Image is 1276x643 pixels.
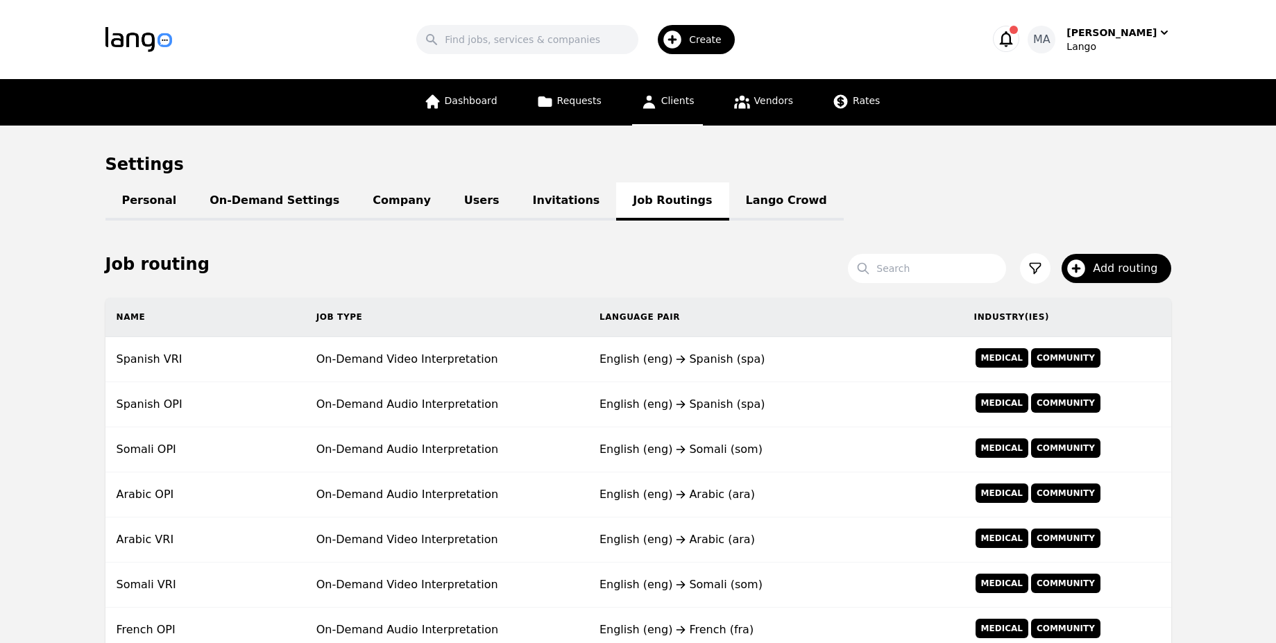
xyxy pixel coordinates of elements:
span: Vendors [754,95,793,106]
a: Invitations [516,182,617,221]
h1: Settings [105,153,1171,175]
span: Community [1031,393,1100,413]
span: Create [689,33,731,46]
th: Language Pair [588,298,963,337]
td: On-Demand Audio Interpretation [305,427,588,472]
div: English (eng) Somali (som) [599,441,952,458]
button: Add routing [1062,254,1171,283]
span: Medical [976,393,1028,413]
input: Search [848,254,1006,283]
span: Add routing [1093,260,1167,277]
a: Company [356,182,447,221]
div: English (eng) Arabic (ara) [599,486,952,503]
a: Requests [528,79,610,126]
a: On-Demand Settings [193,182,356,221]
td: Arabic VRI [105,517,305,563]
a: Clients [632,79,703,126]
div: English (eng) Spanish (spa) [599,351,952,368]
th: Job Type [305,298,588,337]
div: English (eng) Arabic (ara) [599,531,952,548]
span: Community [1031,348,1100,368]
span: Medical [976,574,1028,593]
th: Industry(ies) [963,298,1171,337]
span: Community [1031,438,1100,458]
span: Medical [976,619,1028,638]
td: Spanish OPI [105,382,305,427]
span: Dashboard [445,95,497,106]
span: Medical [976,529,1028,548]
h1: Job routing [105,253,210,275]
button: MA[PERSON_NAME]Lango [1028,26,1171,53]
span: Community [1031,529,1100,548]
a: Dashboard [416,79,506,126]
button: Filter [1020,253,1050,284]
td: On-Demand Audio Interpretation [305,382,588,427]
img: Logo [105,27,172,52]
span: MA [1033,31,1050,48]
a: Lango Crowd [729,182,844,221]
button: Create [638,19,743,60]
a: Vendors [725,79,801,126]
td: On-Demand Video Interpretation [305,517,588,563]
span: Community [1031,574,1100,593]
td: Spanish VRI [105,337,305,382]
span: Medical [976,348,1028,368]
span: Rates [853,95,880,106]
div: Lango [1066,40,1171,53]
a: Users [448,182,516,221]
span: Requests [557,95,602,106]
td: On-Demand Video Interpretation [305,337,588,382]
div: English (eng) French (fra) [599,621,952,638]
a: Rates [824,79,888,126]
td: Arabic OPI [105,472,305,517]
div: English (eng) Spanish (spa) [599,396,952,413]
td: On-Demand Audio Interpretation [305,472,588,517]
div: [PERSON_NAME] [1066,26,1157,40]
span: Clients [661,95,695,106]
span: Medical [976,483,1028,503]
td: Somali VRI [105,563,305,608]
span: Community [1031,483,1100,503]
div: English (eng) Somali (som) [599,576,952,593]
td: On-Demand Video Interpretation [305,563,588,608]
span: Medical [976,438,1028,458]
span: Community [1031,619,1100,638]
th: Name [105,298,305,337]
a: Personal [105,182,194,221]
td: Somali OPI [105,427,305,472]
input: Find jobs, services & companies [416,25,638,54]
